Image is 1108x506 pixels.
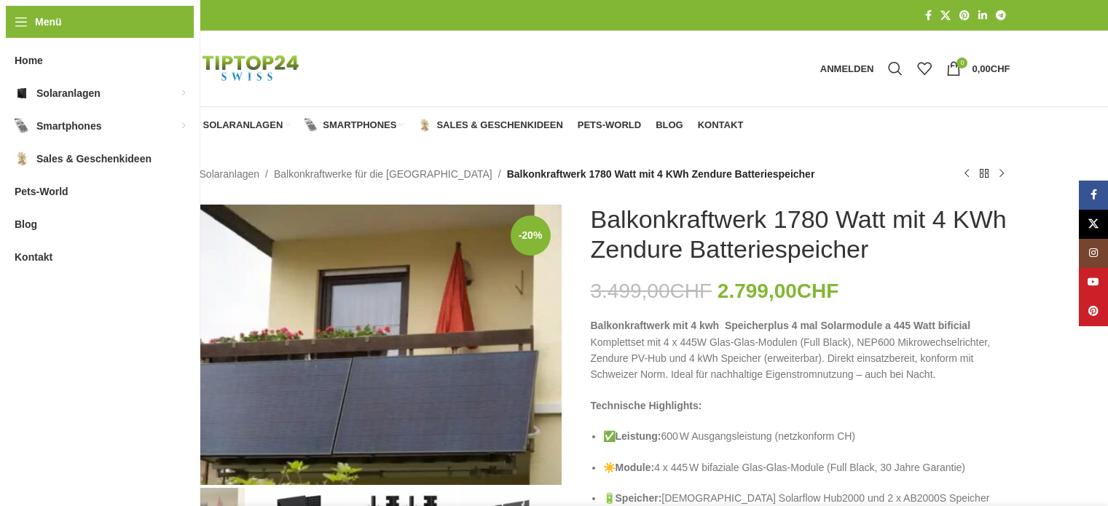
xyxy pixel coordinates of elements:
p: ☀️ 4 x 445 W bifaziale Glas-Glas-Module (Full Black, 30 Jahre Garantie) [603,459,1010,475]
a: Pets-World [578,111,641,140]
span: Sales & Geschenkideen [436,119,562,131]
span: Kontakt [15,244,52,270]
div: Hauptnavigation [135,111,751,140]
div: Meine Wunschliste [910,54,939,83]
span: CHF [670,280,712,302]
strong: Speicher: [616,492,662,504]
p: ✅ 600 W Ausgangsleistung (netzkonform CH) [603,428,1010,444]
span: Home [15,47,43,74]
a: Sales & Geschenkideen [418,111,562,140]
a: Kontakt [698,111,744,140]
span: Pets-World [15,178,68,205]
bdi: 0,00 [972,63,1010,74]
p: Komplettset mit 4 x 445W Glas-Glas-Modulen (Full Black), NEP600 Mikrowechselrichter, Zendure PV-H... [591,317,1010,383]
a: Telegram Social Link [991,6,1010,25]
a: Vorheriges Produkt [958,165,975,183]
img: Sales & Geschenkideen [15,151,29,166]
span: CHF [991,63,1010,74]
span: Blog [15,211,37,237]
a: 0 0,00CHF [939,54,1017,83]
span: Sales & Geschenkideen [36,146,152,172]
a: Balkonkraftwerke für die [GEOGRAPHIC_DATA] [274,166,492,182]
span: CHF [797,280,839,302]
a: Instagram Social Link [1079,239,1108,268]
span: Kontakt [698,119,744,131]
span: Anmelden [820,64,874,74]
img: Smartphones [304,119,318,132]
a: YouTube Social Link [1079,268,1108,297]
nav: Breadcrumb [142,166,815,182]
a: X Social Link [936,6,955,25]
bdi: 2.799,00 [718,280,839,302]
a: Blog [656,111,683,140]
a: Anmelden [813,54,881,83]
span: Blog [656,119,683,131]
a: Facebook Social Link [1079,181,1108,210]
span: -20% [511,216,551,256]
span: 0 [956,58,967,68]
span: Solaranlagen [36,80,101,106]
a: Suche [881,54,910,83]
img: Solaranlagen [15,86,29,100]
a: LinkedIn Social Link [974,6,991,25]
strong: Technische Highlights: [591,400,702,411]
a: Smartphones [304,111,404,140]
a: Pinterest Social Link [955,6,974,25]
strong: Module: [616,462,655,473]
a: Solaranlagen [185,111,291,140]
strong: Balkonkraftwerk mit 4 kwh Speicherplus 4 mal Solarmodule a 445 Watt bificial [591,320,971,331]
a: X Social Link [1079,210,1108,239]
span: Balkonkraftwerk 1780 Watt mit 4 KWh Zendure Batteriespeicher [507,166,815,182]
h1: Balkonkraftwerk 1780 Watt mit 4 KWh Zendure Batteriespeicher [591,205,1010,264]
a: Logo der Website [142,62,324,74]
span: Solaranlagen [203,119,283,131]
span: Smartphones [323,119,396,131]
span: Smartphones [36,113,101,139]
bdi: 3.499,00 [591,280,712,302]
a: Pinterest Social Link [1079,297,1108,326]
a: Solaranlagen [200,166,260,182]
a: Nächstes Produkt [993,165,1010,183]
span: Menü [35,14,62,30]
img: Smartphones [15,119,29,133]
a: Facebook Social Link [921,6,936,25]
strong: Leistung: [616,430,661,442]
img: Sales & Geschenkideen [418,119,431,132]
span: Pets-World [578,119,641,131]
img: Steckerkraftwerk [142,205,562,485]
